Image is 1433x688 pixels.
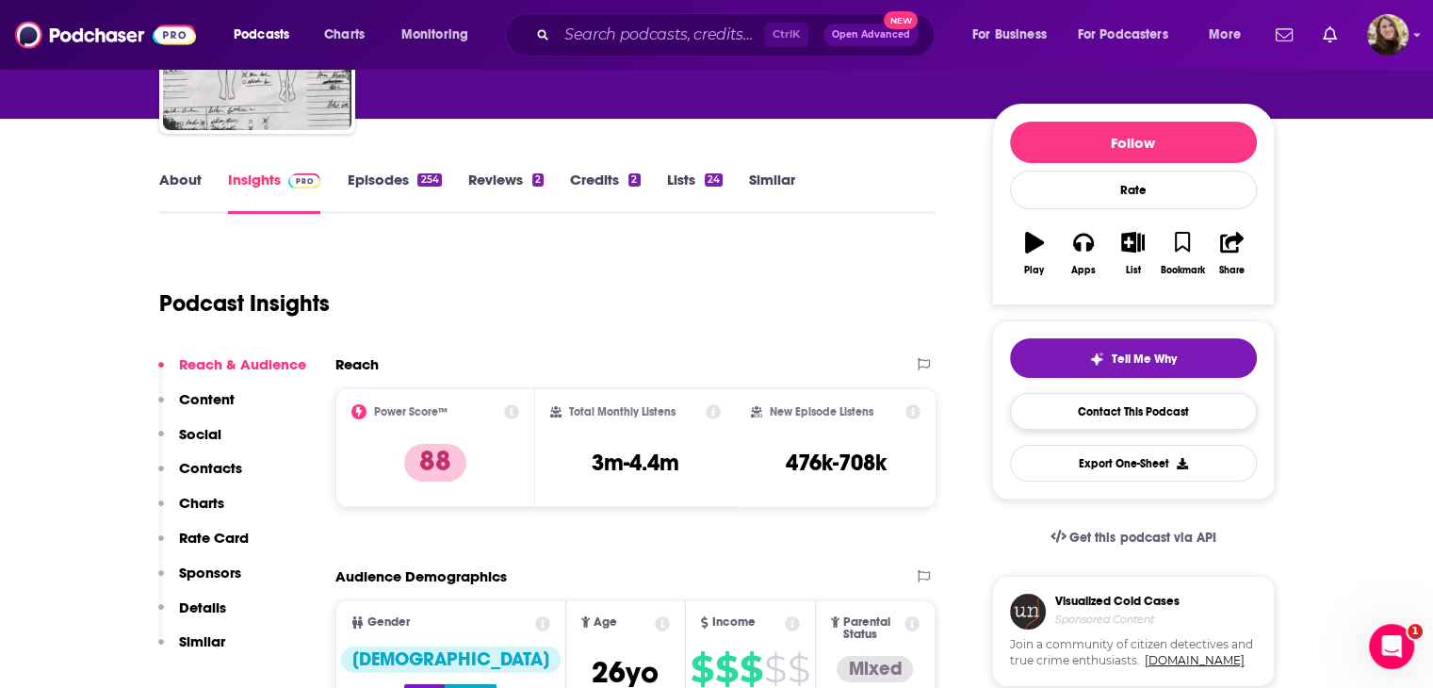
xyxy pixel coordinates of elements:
[1035,515,1231,561] a: Get this podcast via API
[1010,220,1059,287] button: Play
[1010,393,1257,430] a: Contact This Podcast
[158,494,224,529] button: Charts
[1010,171,1257,209] div: Rate
[1369,624,1414,669] iframe: Intercom live chat
[1059,220,1108,287] button: Apps
[288,173,321,188] img: Podchaser Pro
[557,20,764,50] input: Search podcasts, credits, & more...
[1078,22,1168,48] span: For Podcasters
[884,11,918,29] span: New
[770,405,873,418] h2: New Episode Listens
[1024,265,1044,276] div: Play
[705,173,723,187] div: 24
[374,405,448,418] h2: Power Score™
[740,654,762,684] span: $
[179,632,225,650] p: Similar
[1010,637,1257,669] span: Join a community of citizen detectives and true crime enthusiasts.
[179,425,221,443] p: Social
[1367,14,1409,56] span: Logged in as katiefuchs
[1010,122,1257,163] button: Follow
[823,24,919,46] button: Open AdvancedNew
[388,20,493,50] button: open menu
[1112,352,1177,367] span: Tell Me Why
[468,171,544,214] a: Reviews2
[312,20,376,50] a: Charts
[786,449,887,477] h3: 476k-708k
[15,17,196,53] img: Podchaser - Follow, Share and Rate Podcasts
[324,22,365,48] span: Charts
[158,459,242,494] button: Contacts
[404,444,466,482] p: 88
[158,598,226,633] button: Details
[1268,19,1300,51] a: Show notifications dropdown
[179,494,224,512] p: Charts
[715,654,738,684] span: $
[1055,594,1180,609] h3: Visualized Cold Cases
[628,173,640,187] div: 2
[667,171,723,214] a: Lists24
[1160,265,1204,276] div: Bookmark
[401,22,468,48] span: Monitoring
[159,171,202,214] a: About
[594,616,617,629] span: Age
[523,13,953,57] div: Search podcasts, credits, & more...
[1158,220,1207,287] button: Bookmark
[1209,22,1241,48] span: More
[220,20,314,50] button: open menu
[1367,14,1409,56] button: Show profile menu
[179,355,306,373] p: Reach & Audience
[788,654,809,684] span: $
[1219,265,1245,276] div: Share
[1207,220,1256,287] button: Share
[1126,265,1141,276] div: List
[843,616,902,641] span: Parental Status
[764,23,808,47] span: Ctrl K
[335,567,507,585] h2: Audience Demographics
[179,598,226,616] p: Details
[158,425,221,460] button: Social
[158,632,225,667] button: Similar
[832,30,910,40] span: Open Advanced
[158,529,249,564] button: Rate Card
[569,405,676,418] h2: Total Monthly Listens
[1071,265,1096,276] div: Apps
[159,289,330,318] h1: Podcast Insights
[179,529,249,547] p: Rate Card
[1145,653,1245,667] a: [DOMAIN_NAME]
[592,449,679,477] h3: 3m-4.4m
[1066,20,1196,50] button: open menu
[341,647,561,673] div: [DEMOGRAPHIC_DATA]
[1108,220,1157,287] button: List
[179,459,242,477] p: Contacts
[749,171,795,214] a: Similar
[712,616,756,629] span: Income
[158,355,306,390] button: Reach & Audience
[1408,624,1423,639] span: 1
[347,171,441,214] a: Episodes254
[837,656,913,682] div: Mixed
[764,654,786,684] span: $
[1010,594,1046,630] img: coldCase.18b32719.png
[1367,14,1409,56] img: User Profile
[1010,338,1257,378] button: tell me why sparkleTell Me Why
[1196,20,1264,50] button: open menu
[158,390,235,425] button: Content
[972,22,1047,48] span: For Business
[228,171,321,214] a: InsightsPodchaser Pro
[1069,530,1215,546] span: Get this podcast via API
[234,22,289,48] span: Podcasts
[179,564,241,582] p: Sponsors
[367,616,410,629] span: Gender
[959,20,1070,50] button: open menu
[417,173,441,187] div: 254
[179,390,235,408] p: Content
[570,171,640,214] a: Credits2
[1089,352,1104,367] img: tell me why sparkle
[691,654,713,684] span: $
[335,355,379,373] h2: Reach
[1055,613,1180,626] h4: Sponsored Content
[532,173,544,187] div: 2
[158,564,241,598] button: Sponsors
[1010,445,1257,482] button: Export One-Sheet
